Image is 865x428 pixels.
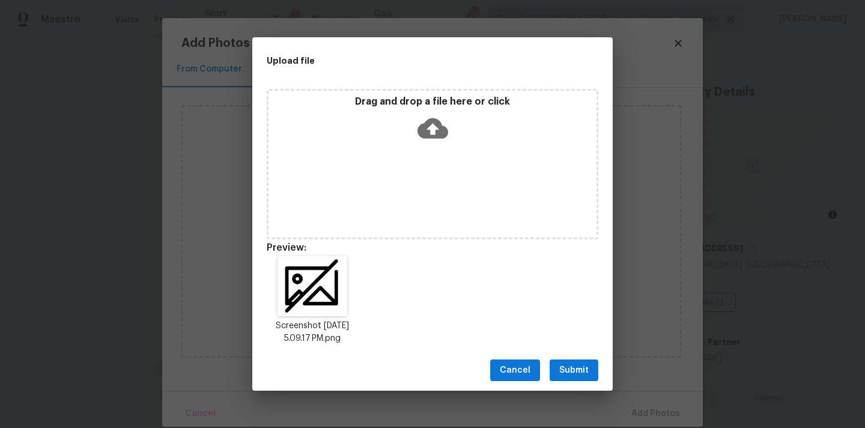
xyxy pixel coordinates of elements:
span: Submit [559,363,589,378]
span: Cancel [500,363,530,378]
p: Drag and drop a file here or click [269,96,596,108]
button: Submit [550,359,598,382]
img: dZk9tf7PrwW83LLrLwXKsI4AAAggggAACcQoQHD10NeDl+wTLaNCLGvaC+2Y7V9RjZduXbQgggAACCCCAwHgECI4eelGCXfBw... [278,256,347,316]
p: Screenshot [DATE] 5.09.17 PM.png [267,320,358,345]
h2: Upload file [267,54,544,67]
button: Cancel [490,359,540,382]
